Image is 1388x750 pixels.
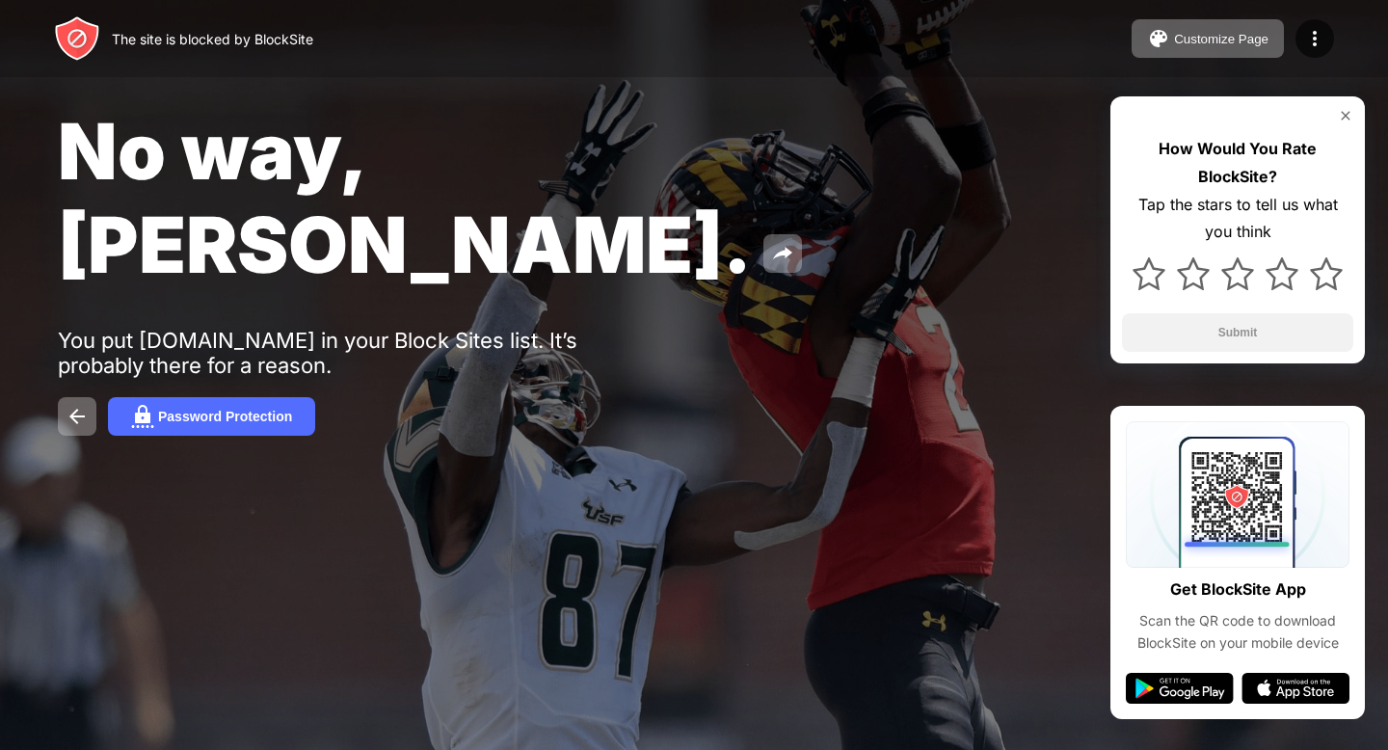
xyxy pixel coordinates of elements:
div: Customize Page [1174,32,1268,46]
button: Submit [1122,313,1353,352]
button: Password Protection [108,397,315,436]
div: Scan the QR code to download BlockSite on your mobile device [1126,610,1349,654]
img: star.svg [1310,257,1343,290]
img: star.svg [1266,257,1298,290]
img: star.svg [1177,257,1210,290]
img: menu-icon.svg [1303,27,1326,50]
div: Password Protection [158,409,292,424]
button: Customize Page [1132,19,1284,58]
div: You put [DOMAIN_NAME] in your Block Sites list. It’s probably there for a reason. [58,328,654,378]
div: How Would You Rate BlockSite? [1122,135,1353,191]
img: back.svg [66,405,89,428]
img: share.svg [771,242,794,265]
img: google-play.svg [1126,673,1234,704]
div: The site is blocked by BlockSite [112,31,313,47]
img: header-logo.svg [54,15,100,62]
img: password.svg [131,405,154,428]
img: pallet.svg [1147,27,1170,50]
div: Tap the stars to tell us what you think [1122,191,1353,247]
img: rate-us-close.svg [1338,108,1353,123]
div: Get BlockSite App [1170,576,1306,603]
img: star.svg [1133,257,1165,290]
span: No way, [PERSON_NAME]. [58,104,752,291]
img: app-store.svg [1241,673,1349,704]
img: star.svg [1221,257,1254,290]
